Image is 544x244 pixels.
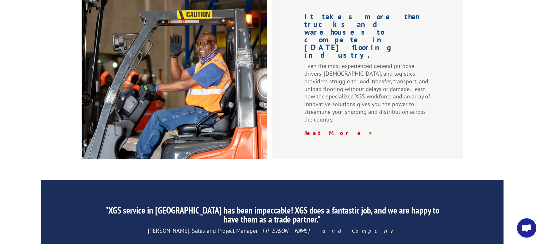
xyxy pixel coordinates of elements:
[148,227,397,234] span: [PERSON_NAME], Sales and Project Manager -
[101,206,443,227] h2: "XGS service in [GEOGRAPHIC_DATA] has been impeccable! XGS does a fantastic job, and we are happy...
[304,129,373,137] a: Read More >
[304,62,431,129] p: Even the most experienced general purpose drivers, [DEMOGRAPHIC_DATA], and logistics providers st...
[517,218,536,238] div: Open chat
[304,13,431,62] h1: It takes more than trucks and warehouses to compete in [DATE] flooring industry.
[263,227,397,234] em: [PERSON_NAME] and Company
